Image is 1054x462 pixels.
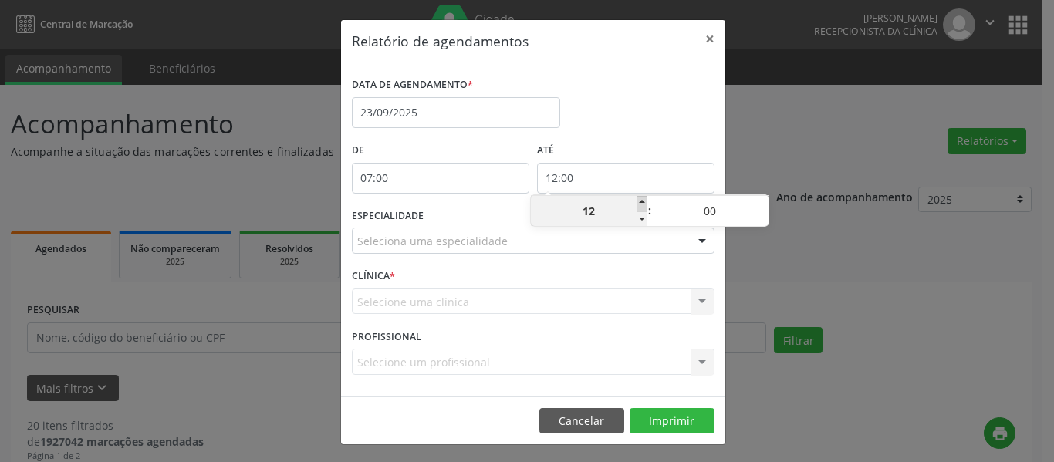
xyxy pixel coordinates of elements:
[537,139,714,163] label: ATÉ
[352,265,395,288] label: CLÍNICA
[352,163,529,194] input: Selecione o horário inicial
[630,408,714,434] button: Imprimir
[537,163,714,194] input: Selecione o horário final
[647,195,652,226] span: :
[352,204,424,228] label: ESPECIALIDADE
[652,196,769,227] input: Minute
[352,31,529,51] h5: Relatório de agendamentos
[352,73,473,97] label: DATA DE AGENDAMENTO
[352,325,421,349] label: PROFISSIONAL
[539,408,624,434] button: Cancelar
[531,196,647,227] input: Hour
[352,97,560,128] input: Selecione uma data ou intervalo
[694,20,725,58] button: Close
[357,233,508,249] span: Seleciona uma especialidade
[352,139,529,163] label: De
